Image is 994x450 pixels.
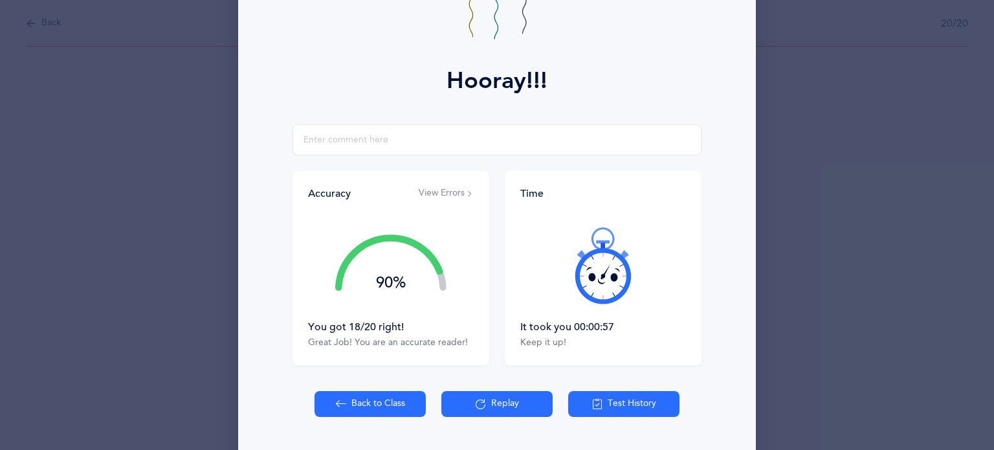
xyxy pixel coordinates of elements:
div: You got 18/20 right! [308,320,474,334]
div: It took you 00:00:57 [520,320,686,334]
div: Great Job! You are an accurate reader! [308,337,474,350]
div: Time [520,186,686,201]
div: Accuracy [308,186,351,201]
div: 90% [335,275,447,291]
button: Back to Class [315,391,426,417]
div: Keep it up! [520,337,686,350]
input: Enter comment here [293,124,701,155]
div: Hooray!!! [447,63,547,98]
button: Test History [568,391,679,417]
button: View Errors [419,187,474,200]
button: Replay [441,391,553,417]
